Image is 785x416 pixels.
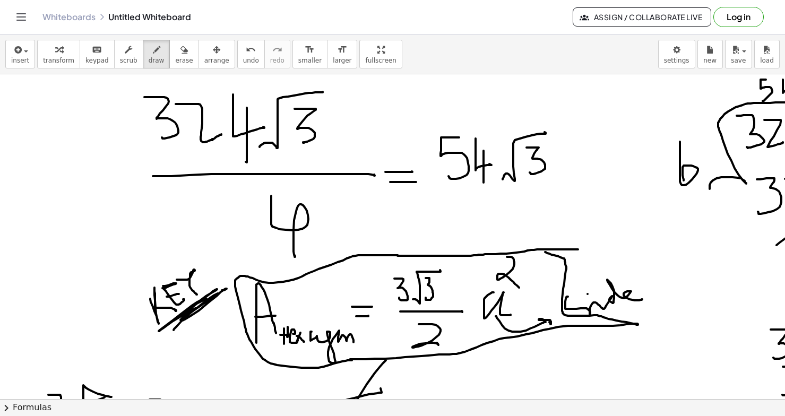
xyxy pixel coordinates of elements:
[11,57,29,64] span: insert
[243,57,259,64] span: undo
[703,57,717,64] span: new
[333,57,351,64] span: larger
[305,44,315,56] i: format_size
[114,40,143,68] button: scrub
[272,44,282,56] i: redo
[169,40,199,68] button: erase
[270,57,284,64] span: redo
[760,57,774,64] span: load
[713,7,764,27] button: Log in
[199,40,235,68] button: arrange
[92,44,102,56] i: keyboard
[359,40,402,68] button: fullscreen
[175,57,193,64] span: erase
[731,57,746,64] span: save
[120,57,137,64] span: scrub
[582,12,702,22] span: Assign / Collaborate Live
[143,40,170,68] button: draw
[149,57,165,64] span: draw
[80,40,115,68] button: keyboardkeypad
[43,57,74,64] span: transform
[573,7,711,27] button: Assign / Collaborate Live
[264,40,290,68] button: redoredo
[5,40,35,68] button: insert
[337,44,347,56] i: format_size
[204,57,229,64] span: arrange
[697,40,723,68] button: new
[658,40,695,68] button: settings
[246,44,256,56] i: undo
[298,57,322,64] span: smaller
[725,40,752,68] button: save
[365,57,396,64] span: fullscreen
[13,8,30,25] button: Toggle navigation
[754,40,780,68] button: load
[327,40,357,68] button: format_sizelarger
[42,12,96,22] a: Whiteboards
[664,57,689,64] span: settings
[292,40,327,68] button: format_sizesmaller
[85,57,109,64] span: keypad
[37,40,80,68] button: transform
[237,40,265,68] button: undoundo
